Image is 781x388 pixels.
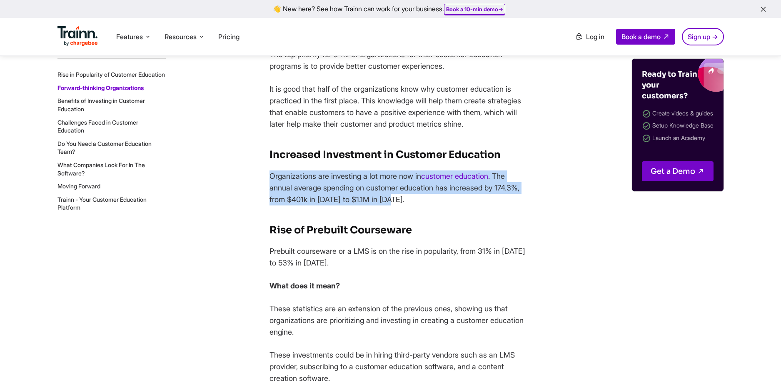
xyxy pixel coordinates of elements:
[269,170,528,205] p: Organizations are investing a lot more now in . The annual average spending on customer education...
[616,29,675,45] a: Book a demo
[642,120,714,132] li: Setup Knowledge Base
[639,59,724,92] img: Trainn blogs
[5,5,776,13] div: 👋 New here? See how Trainn can work for your business.
[269,222,528,238] h3: Rise of Prebuilt Courseware
[218,33,240,41] a: Pricing
[682,28,724,45] a: Sign up →
[116,32,143,41] span: Features
[269,281,340,290] strong: What does it mean?
[570,29,609,44] a: Log in
[642,108,714,120] li: Create videos & guides
[642,133,714,145] li: Launch an Academy
[57,183,100,190] a: Moving Forward
[57,84,144,91] a: Forward-thinking Organizations
[421,172,488,180] a: customer education
[586,33,604,41] span: Log in
[269,349,528,384] p: These investments could be in hiring third-party vendors such as an LMS provider, subscribing to ...
[269,49,528,72] p: The top priority for 54% of organizations for their customer education programs is to provide bet...
[165,32,197,41] span: Resources
[269,245,528,269] p: Prebuilt courseware or a LMS is on the rise in popularity, from 31% in [DATE] to 53% in [DATE].
[269,303,528,338] p: These statistics are an extension of the previous ones, showing us that organizations are priorit...
[57,196,147,211] a: Trainn - Your Customer Education Platform
[57,26,98,46] img: Trainn Logo
[446,6,503,13] a: Book a 10-min demo→
[621,33,661,41] span: Book a demo
[57,118,138,134] a: Challenges Faced in Customer Education
[642,161,714,181] a: Get a Demo
[269,147,528,163] h3: Increased Investment in Customer Education
[269,83,528,130] p: It is good that half of the organizations know why customer education is practiced in the first p...
[739,348,781,388] iframe: Chat Widget
[57,140,152,155] a: Do You Need a Customer Education Team?
[57,71,165,78] a: Rise in Popularity of Customer Education
[57,97,145,113] a: Benefits of Investing in Customer Education
[57,161,145,177] a: What Companies Look For In The Software?
[446,6,498,13] b: Book a 10-min demo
